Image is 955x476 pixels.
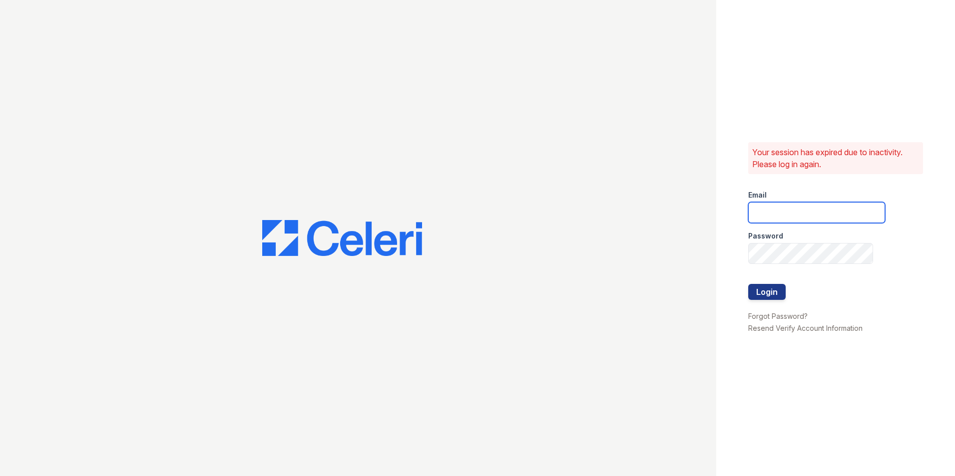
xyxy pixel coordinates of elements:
label: Email [748,190,767,200]
img: CE_Logo_Blue-a8612792a0a2168367f1c8372b55b34899dd931a85d93a1a3d3e32e68fde9ad4.png [262,220,422,256]
button: Login [748,284,786,300]
p: Your session has expired due to inactivity. Please log in again. [752,146,919,170]
a: Forgot Password? [748,312,808,320]
label: Password [748,231,783,241]
a: Resend Verify Account Information [748,324,863,332]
